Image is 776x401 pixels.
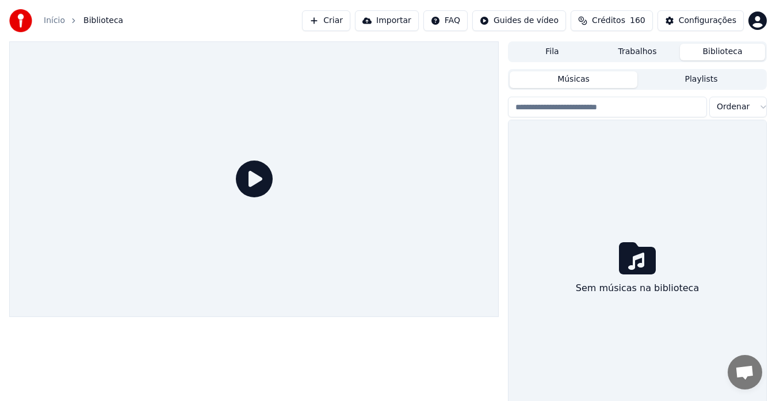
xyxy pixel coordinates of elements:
button: Criar [302,10,350,31]
button: Biblioteca [680,44,765,60]
span: 160 [630,15,645,26]
span: Ordenar [717,101,750,113]
nav: breadcrumb [44,15,123,26]
button: Músicas [510,71,637,88]
div: Configurações [679,15,736,26]
button: Importar [355,10,419,31]
a: Início [44,15,65,26]
span: Biblioteca [83,15,123,26]
button: Configurações [658,10,744,31]
button: Fila [510,44,595,60]
div: Bate-papo aberto [728,355,762,389]
img: youka [9,9,32,32]
button: Playlists [637,71,765,88]
div: Sem músicas na biblioteca [571,277,704,300]
button: Créditos160 [571,10,653,31]
button: Trabalhos [595,44,680,60]
button: Guides de vídeo [472,10,566,31]
button: FAQ [423,10,468,31]
span: Créditos [592,15,625,26]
